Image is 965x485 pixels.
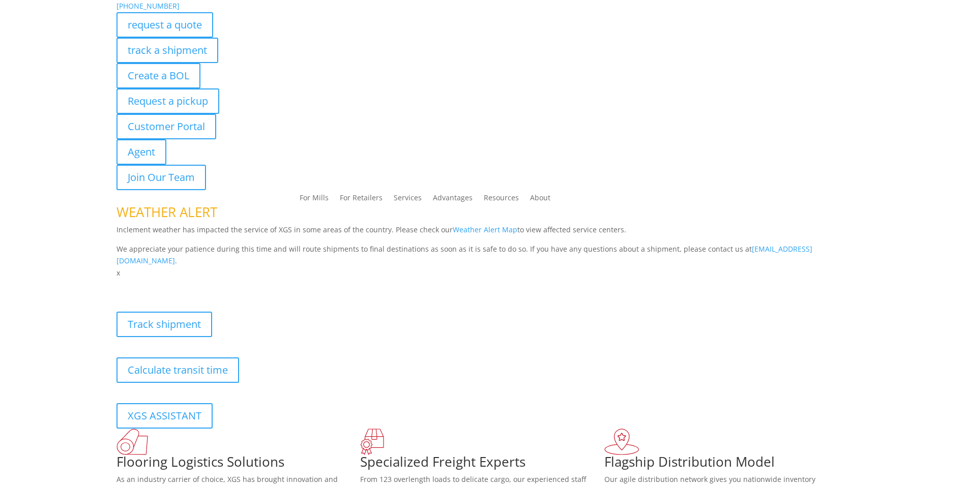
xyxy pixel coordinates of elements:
img: xgs-icon-flagship-distribution-model-red [604,429,639,455]
h1: Flooring Logistics Solutions [116,455,361,473]
img: xgs-icon-focused-on-flooring-red [360,429,384,455]
h1: Specialized Freight Experts [360,455,604,473]
a: XGS ASSISTANT [116,403,213,429]
h1: Flagship Distribution Model [604,455,849,473]
p: x [116,267,849,279]
a: [PHONE_NUMBER] [116,1,180,11]
a: Customer Portal [116,114,216,139]
a: request a quote [116,12,213,38]
a: Agent [116,139,166,165]
a: For Retailers [340,194,383,205]
span: WEATHER ALERT [116,203,217,221]
p: Inclement weather has impacted the service of XGS in some areas of the country. Please check our ... [116,224,849,243]
a: About [530,194,550,205]
a: Resources [484,194,519,205]
b: Visibility, transparency, and control for your entire supply chain. [116,281,343,290]
a: Weather Alert Map [453,225,517,234]
a: Services [394,194,422,205]
a: Calculate transit time [116,357,239,383]
a: Request a pickup [116,88,219,114]
a: track a shipment [116,38,218,63]
a: Track shipment [116,312,212,337]
p: We appreciate your patience during this time and will route shipments to final destinations as so... [116,243,849,267]
a: Join Our Team [116,165,206,190]
a: Create a BOL [116,63,200,88]
a: Advantages [433,194,473,205]
a: For Mills [300,194,329,205]
img: xgs-icon-total-supply-chain-intelligence-red [116,429,148,455]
